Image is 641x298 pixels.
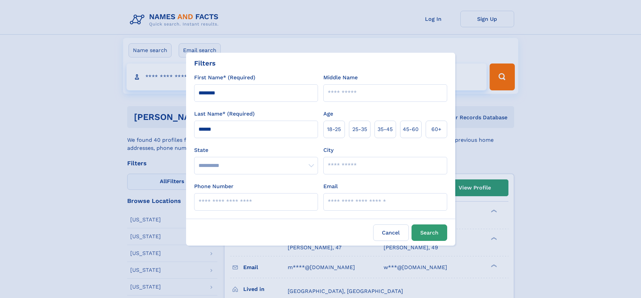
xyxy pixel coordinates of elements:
[194,58,216,68] div: Filters
[194,146,318,154] label: State
[412,224,447,241] button: Search
[327,125,341,133] span: 18‑25
[323,146,333,154] label: City
[373,224,409,241] label: Cancel
[403,125,419,133] span: 45‑60
[323,110,333,118] label: Age
[323,182,338,190] label: Email
[431,125,441,133] span: 60+
[194,74,255,82] label: First Name* (Required)
[352,125,367,133] span: 25‑35
[323,74,358,82] label: Middle Name
[194,182,234,190] label: Phone Number
[378,125,393,133] span: 35‑45
[194,110,255,118] label: Last Name* (Required)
